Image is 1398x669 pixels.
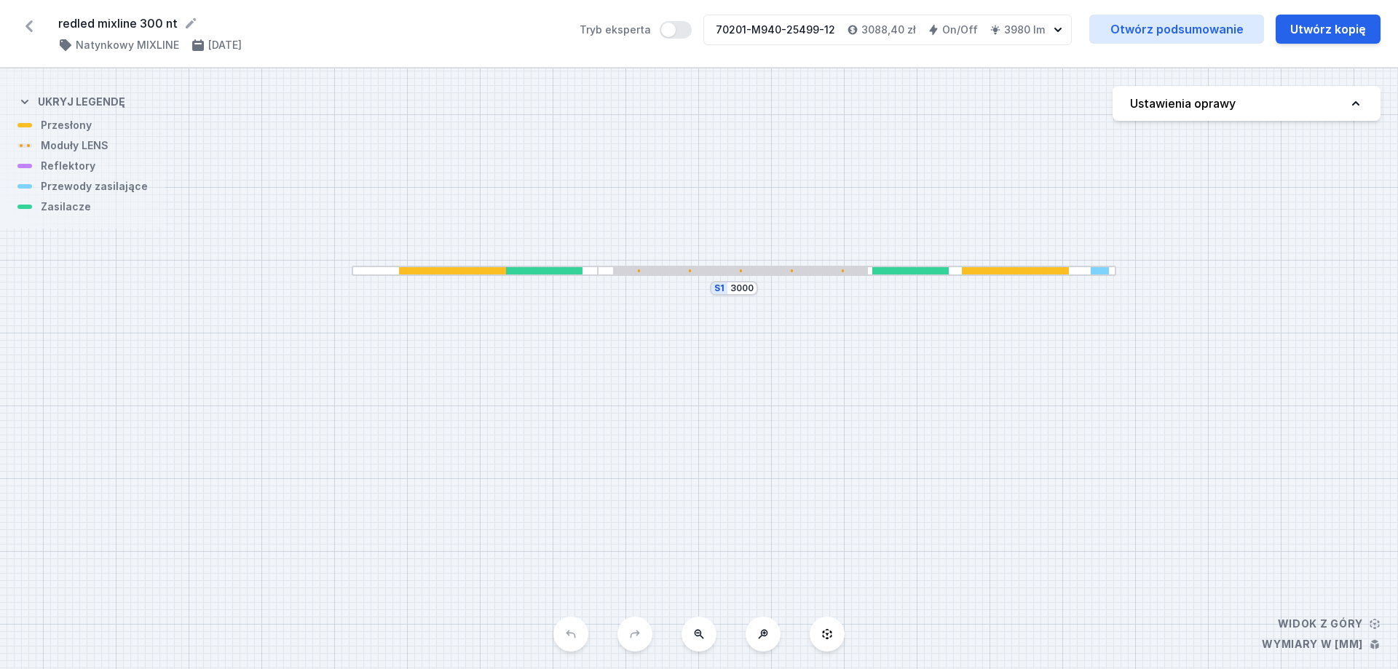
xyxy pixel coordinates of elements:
div: 70201-M940-25499-12 [716,23,835,37]
h4: On/Off [942,23,978,37]
button: Ustawienia oprawy [1113,86,1381,121]
form: redled mixline 300 nt [58,15,562,32]
button: Edytuj nazwę projektu [183,16,198,31]
h4: 3980 lm [1004,23,1045,37]
button: Tryb eksperta [660,21,692,39]
h4: Ukryj legendę [38,95,125,109]
h4: 3088,40 zł [861,23,916,37]
label: Tryb eksperta [580,21,692,39]
h4: Ustawienia oprawy [1130,95,1236,112]
h4: [DATE] [208,38,242,52]
a: Otwórz podsumowanie [1089,15,1264,44]
button: Utwórz kopię [1276,15,1381,44]
input: Wymiar [mm] [730,282,754,294]
button: Ukryj legendę [17,83,125,118]
h4: Natynkowy MIXLINE [76,38,179,52]
button: 70201-M940-25499-123088,40 złOn/Off3980 lm [703,15,1072,45]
